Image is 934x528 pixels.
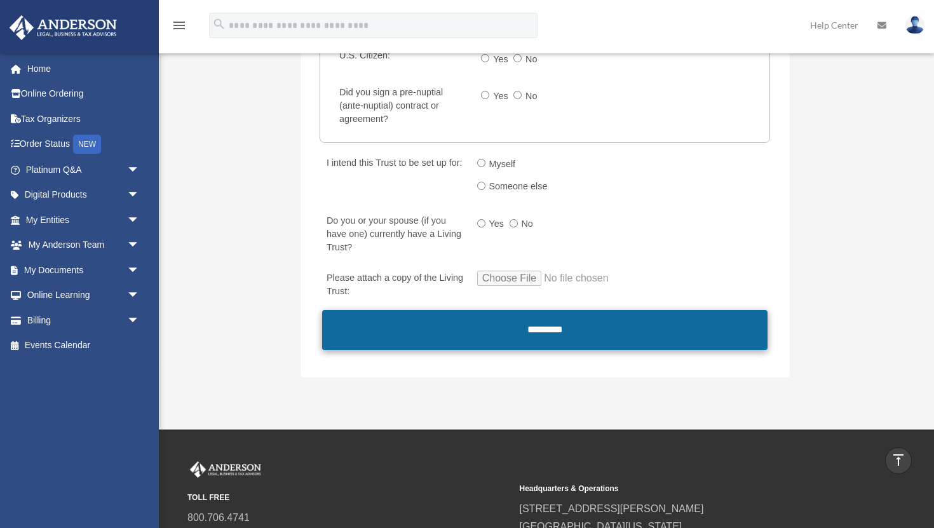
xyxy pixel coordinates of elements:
[321,154,466,200] label: I intend this Trust to be set up for:
[334,47,471,71] label: U.S. Citizen:
[9,132,159,158] a: Order StatusNEW
[321,269,466,301] label: Please attach a copy of the Living Trust:
[187,461,264,478] img: Anderson Advisors Platinum Portal
[9,157,159,182] a: Platinum Q&Aarrow_drop_down
[172,22,187,33] a: menu
[9,308,159,333] a: Billingarrow_drop_down
[489,86,513,107] label: Yes
[9,106,159,132] a: Tax Organizers
[489,50,513,70] label: Yes
[187,491,511,504] small: TOLL FREE
[891,452,906,468] i: vertical_align_top
[9,283,159,308] a: Online Learningarrow_drop_down
[127,233,152,259] span: arrow_drop_down
[9,81,159,107] a: Online Ordering
[520,503,704,514] a: [STREET_ADDRESS][PERSON_NAME]
[905,16,924,34] img: User Pic
[127,283,152,309] span: arrow_drop_down
[6,15,121,40] img: Anderson Advisors Platinum Portal
[9,56,159,81] a: Home
[9,333,159,358] a: Events Calendar
[522,50,543,70] label: No
[321,212,466,257] label: Do you or your spouse (if you have one) currently have a Living Trust?
[127,182,152,208] span: arrow_drop_down
[485,154,521,175] label: Myself
[485,214,510,234] label: Yes
[522,86,543,107] label: No
[9,207,159,233] a: My Entitiesarrow_drop_down
[9,182,159,208] a: Digital Productsarrow_drop_down
[127,308,152,334] span: arrow_drop_down
[212,17,226,31] i: search
[518,214,539,234] label: No
[127,157,152,183] span: arrow_drop_down
[9,257,159,283] a: My Documentsarrow_drop_down
[187,512,250,523] a: 800.706.4741
[172,18,187,33] i: menu
[73,135,101,154] div: NEW
[885,447,912,474] a: vertical_align_top
[127,257,152,283] span: arrow_drop_down
[520,482,843,496] small: Headquarters & Operations
[334,85,471,129] label: Did you sign a pre-nuptial (ante-nuptial) contract or agreement?
[485,177,553,198] label: Someone else
[127,207,152,233] span: arrow_drop_down
[9,233,159,258] a: My Anderson Teamarrow_drop_down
